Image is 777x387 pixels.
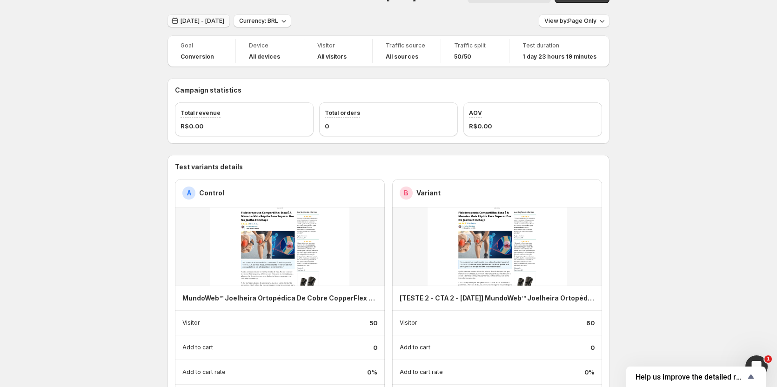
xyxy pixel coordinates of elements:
h3: Campaign statistics [175,86,241,95]
button: View by:Page Only [539,14,610,27]
a: Test duration1 day 23 hours 19 minutes [522,41,596,61]
h4: All sources [386,53,418,60]
p: Visitor [400,319,417,327]
h4: [TESTE 2 - CTA 2 - [DATE]] MundoWeb™ Joelheira Ortopédica De Cobre CopperFlex - A3 [400,294,595,303]
span: Conversion [181,53,214,60]
iframe: Intercom live chat [745,355,768,378]
span: Goal [181,42,222,49]
h2: Variant [416,188,441,198]
span: 0 [325,121,329,131]
span: Device [249,42,291,49]
a: Traffic split50/50 [454,41,496,61]
p: 0% [367,367,377,377]
span: R$0.00 [469,121,492,131]
a: Traffic sourceAll sources [386,41,428,61]
p: Add to cart rate [400,368,443,376]
span: View by: Page Only [544,17,596,25]
h2: Control [199,188,224,198]
a: GoalConversion [181,41,222,61]
button: [DATE] - [DATE] [167,14,230,27]
p: Add to cart [400,344,430,351]
img: -pages-teste-2-cta-2-19-07-25-mundoweb-joelheira-ortopedica-de-cobre-copperflex-a3_thumbnail.jpg [392,207,602,286]
p: 50 [369,318,377,327]
p: Add to cart [182,344,213,351]
span: Currency: BRL [239,17,278,25]
span: AOV [469,109,482,116]
span: Test duration [522,42,596,49]
p: 0 [373,343,377,352]
img: -pages-joelheira-copperflex-a3_thumbnail.jpg [175,207,385,286]
button: Show survey - Help us improve the detailed report for A/B campaigns [636,371,757,382]
span: R$0.00 [181,121,203,131]
h2: B [404,188,409,198]
p: 0 [590,343,595,352]
h4: MundoWeb™ Joelheira Ortopédica De Cobre CopperFlex - A3 [182,294,377,303]
a: DeviceAll devices [249,41,291,61]
span: Traffic source [386,42,428,49]
span: Total revenue [181,109,221,116]
p: Add to cart rate [182,368,226,376]
p: Visitor [182,319,200,327]
span: 1 [764,355,772,363]
span: 50/50 [454,53,471,60]
span: 1 day 23 hours 19 minutes [522,53,596,60]
span: Help us improve the detailed report for A/B campaigns [636,373,745,381]
span: Total orders [325,109,360,116]
h4: All visitors [317,53,347,60]
h3: Test variants details [175,162,602,172]
span: Visitor [317,42,359,49]
p: 60 [586,318,595,327]
span: Traffic split [454,42,496,49]
span: [DATE] - [DATE] [181,17,224,25]
button: Currency: BRL [234,14,291,27]
h2: A [187,188,191,198]
p: 0% [584,367,595,377]
a: VisitorAll visitors [317,41,359,61]
h4: All devices [249,53,280,60]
